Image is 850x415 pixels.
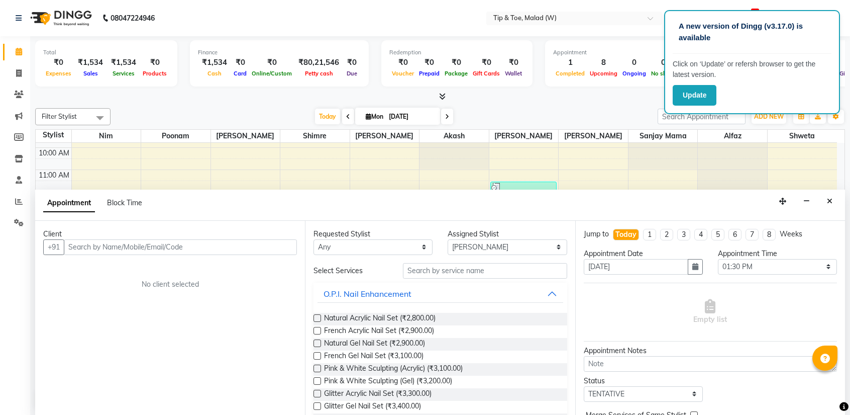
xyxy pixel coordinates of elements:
[37,148,71,158] div: 10:00 AM
[620,70,649,77] span: Ongoing
[649,57,678,68] div: 0
[386,109,436,124] input: 2025-09-01
[317,285,563,303] button: O.P.I. Nail Enhancement
[718,248,837,259] div: Appointment Time
[43,57,74,68] div: ₹0
[141,130,210,142] span: poonam
[350,130,419,142] span: [PERSON_NAME]
[231,57,249,68] div: ₹0
[140,57,169,68] div: ₹0
[416,57,442,68] div: ₹0
[584,259,688,275] input: yyyy-mm-dd
[389,70,416,77] span: Voucher
[559,130,628,142] span: [PERSON_NAME]
[211,130,280,142] span: [PERSON_NAME]
[754,113,784,120] span: ADD NEW
[43,239,64,255] button: +91
[72,130,141,142] span: Nim
[470,57,502,68] div: ₹0
[698,130,767,142] span: Alfaz
[294,57,343,68] div: ₹80,21,546
[584,346,837,356] div: Appointment Notes
[306,266,395,276] div: Select Services
[43,229,297,239] div: Client
[442,57,470,68] div: ₹0
[693,299,727,325] span: Empty list
[343,57,361,68] div: ₹0
[419,130,489,142] span: Akash
[768,130,837,142] span: Shweta
[673,59,831,80] p: Click on ‘Update’ or refersh browser to get the latest version.
[324,351,423,363] span: French Gel Nail Set (₹3,100.00)
[694,229,707,240] li: 4
[302,70,336,77] span: Petty cash
[324,363,463,376] span: Pink & White Sculpting (Acrylic) (₹3,100.00)
[389,48,524,57] div: Redemption
[752,110,786,124] button: ADD NEW
[363,113,386,120] span: Mon
[822,194,837,209] button: Close
[107,198,142,207] span: Block Time
[658,109,746,124] input: Search Appointment
[502,57,524,68] div: ₹0
[81,70,100,77] span: Sales
[64,239,297,255] input: Search by Name/Mobile/Email/Code
[389,57,416,68] div: ₹0
[280,130,350,142] span: Shimre
[746,229,759,240] li: 7
[403,263,567,279] input: Search by service name
[677,229,690,240] li: 3
[711,229,724,240] li: 5
[763,229,776,240] li: 8
[249,57,294,68] div: ₹0
[587,57,620,68] div: 8
[649,70,678,77] span: No show
[74,57,107,68] div: ₹1,534
[324,388,432,401] span: Glitter Acrylic Nail Set (₹3,300.00)
[36,130,71,140] div: Stylist
[111,4,155,32] b: 08047224946
[751,9,759,16] span: 25
[643,229,656,240] li: 1
[553,70,587,77] span: Completed
[673,85,716,106] button: Update
[110,70,137,77] span: Services
[140,70,169,77] span: Products
[584,229,609,239] div: Jump to
[198,57,231,68] div: ₹1,534
[491,182,556,202] div: Ajij, TK04, 11:35 AM-12:35 PM, Essential pedicure with scrub
[313,229,433,239] div: Requested Stylist
[489,130,559,142] span: [PERSON_NAME]
[620,57,649,68] div: 0
[442,70,470,77] span: Package
[43,70,74,77] span: Expenses
[231,70,249,77] span: Card
[448,229,567,239] div: Assigned Stylist
[502,70,524,77] span: Wallet
[324,401,421,413] span: Glitter Gel Nail Set (₹3,400.00)
[107,57,140,68] div: ₹1,534
[615,229,636,240] div: Today
[43,48,169,57] div: Total
[324,376,452,388] span: Pink & White Sculpting (Gel) (₹3,200.00)
[728,229,741,240] li: 6
[416,70,442,77] span: Prepaid
[249,70,294,77] span: Online/Custom
[37,170,71,181] div: 11:00 AM
[587,70,620,77] span: Upcoming
[42,112,77,120] span: Filter Stylist
[470,70,502,77] span: Gift Cards
[584,248,703,259] div: Appointment Date
[324,325,434,338] span: French Acrylic Nail Set (₹2,900.00)
[679,21,825,43] p: A new version of Dingg (v3.17.0) is available
[205,70,224,77] span: Cash
[660,229,673,240] li: 2
[344,70,360,77] span: Due
[324,338,425,351] span: Natural Gel Nail Set (₹2,900.00)
[584,376,703,386] div: Status
[324,313,436,325] span: Natural Acrylic Nail Set (₹2,800.00)
[553,48,678,57] div: Appointment
[315,109,340,124] span: Today
[67,279,273,290] div: No client selected
[26,4,94,32] img: logo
